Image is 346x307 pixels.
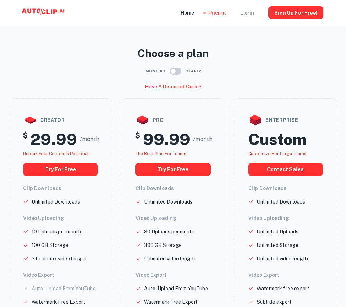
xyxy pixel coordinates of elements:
h6: Clip Downloads [248,184,323,192]
button: Contact Sales [248,163,323,176]
p: Watermark Free Export [32,298,85,306]
h6: Video Export [135,271,210,279]
h2: 29.99 [31,130,77,149]
p: 3 hour max video length [32,255,86,263]
div: enterprise [248,113,323,127]
span: Monthly [145,68,165,74]
p: Subtitle export [257,298,292,306]
h2: Custom [248,130,307,149]
h5: $ [23,130,28,149]
p: Unlimited video length [144,255,195,263]
h5: $ [135,130,140,149]
span: Yearly [186,68,201,74]
h6: Video Uploading [135,214,210,222]
p: Unlimited Storage [257,241,298,249]
button: Have a discount code? [142,81,204,93]
h6: Video Export [248,271,323,279]
h6: Have a discount code? [145,83,201,91]
p: 300 GB Storage [144,241,182,249]
button: Sign Up for free! [268,6,323,19]
span: Unlock your Content's potential [23,151,89,156]
p: Unlimited video length [257,255,308,263]
h6: Video Uploading [23,214,98,222]
h6: Video Export [23,271,98,279]
p: 100 GB Storage [32,241,68,249]
h2: 99.99 [143,130,190,149]
button: Try for free [23,163,98,176]
span: /month [193,135,212,144]
h6: Clip Downloads [23,184,98,192]
p: 10 Uploads per month [32,228,81,236]
button: Try for free [135,163,210,176]
p: Auto-Upload From YouTube [144,285,208,292]
h6: Video Uploading [248,214,323,222]
div: pro [135,113,210,127]
p: Unlimited Downloads [257,198,305,206]
span: /month [80,135,99,144]
div: creator [23,113,98,127]
p: 30 Uploads per month [144,228,195,236]
span: The best plan for teams [135,151,186,156]
p: Unlimited Uploads [257,228,298,236]
h6: Clip Downloads [135,184,210,192]
p: Watermark Free Export [144,298,198,306]
p: Unlimited Downloads [144,198,192,206]
p: Auto-Upload From YouTube [32,285,96,292]
span: Customize for large teams [248,151,307,156]
p: Choose a plan [9,45,337,61]
p: Unlimited Downloads [32,198,80,206]
p: Watermark free export [257,285,309,292]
